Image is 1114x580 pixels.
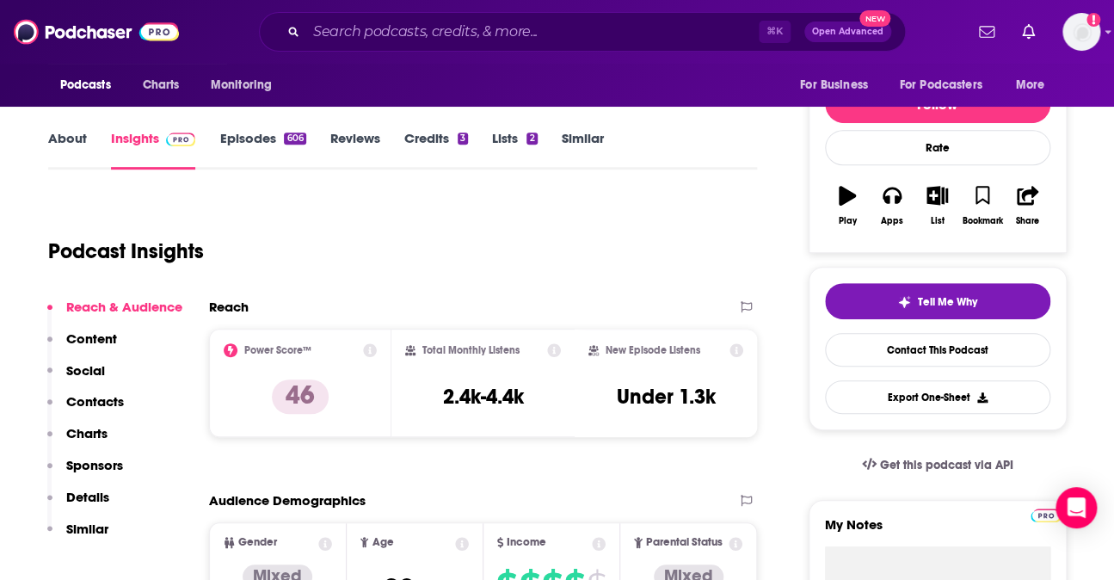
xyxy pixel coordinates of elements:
[211,73,272,97] span: Monitoring
[66,457,123,473] p: Sponsors
[47,362,105,394] button: Social
[825,516,1050,546] label: My Notes
[47,393,124,425] button: Contacts
[870,175,914,237] button: Apps
[14,15,179,48] img: Podchaser - Follow, Share and Rate Podcasts
[330,130,380,170] a: Reviews
[1062,13,1100,51] button: Show profile menu
[646,537,723,548] span: Parental Status
[914,175,959,237] button: List
[617,384,716,410] h3: Under 1.3k
[1015,17,1042,46] a: Show notifications dropdown
[422,344,520,356] h2: Total Monthly Listens
[788,69,889,102] button: open menu
[881,216,903,226] div: Apps
[800,73,868,97] span: For Business
[960,175,1005,237] button: Bookmark
[442,384,523,410] h3: 2.4k-4.4k
[1015,73,1044,97] span: More
[1062,13,1100,51] span: Logged in as aridings
[66,362,105,379] p: Social
[306,18,759,46] input: Search podcasts, credits, & more...
[962,216,1002,226] div: Bookmark
[259,12,906,52] div: Search podcasts, credits, & more...
[562,130,604,170] a: Similar
[238,537,277,548] span: Gender
[219,130,305,170] a: Episodes606
[48,238,204,264] h1: Podcast Insights
[848,444,1027,486] a: Get this podcast via API
[458,133,468,145] div: 3
[606,344,700,356] h2: New Episode Listens
[1056,487,1097,528] div: Open Intercom Messenger
[1062,13,1100,51] img: User Profile
[972,17,1001,46] a: Show notifications dropdown
[60,73,111,97] span: Podcasts
[404,130,468,170] a: Credits3
[48,130,87,170] a: About
[66,330,117,347] p: Content
[66,393,124,410] p: Contacts
[47,457,123,489] button: Sponsors
[47,489,109,521] button: Details
[66,521,108,537] p: Similar
[47,425,108,457] button: Charts
[804,22,891,42] button: Open AdvancedNew
[166,133,196,146] img: Podchaser Pro
[199,69,294,102] button: open menu
[825,175,870,237] button: Play
[47,330,117,362] button: Content
[526,133,537,145] div: 2
[1005,175,1049,237] button: Share
[1031,506,1061,522] a: Pro website
[838,216,856,226] div: Play
[879,458,1012,472] span: Get this podcast via API
[66,489,109,505] p: Details
[372,537,393,548] span: Age
[492,130,537,170] a: Lists2
[825,380,1050,414] button: Export One-Sheet
[272,379,329,414] p: 46
[1086,13,1100,27] svg: Add a profile image
[132,69,190,102] a: Charts
[889,69,1007,102] button: open menu
[111,130,196,170] a: InsightsPodchaser Pro
[825,283,1050,319] button: tell me why sparkleTell Me Why
[918,295,977,309] span: Tell Me Why
[900,73,982,97] span: For Podcasters
[825,333,1050,367] a: Contact This Podcast
[825,130,1050,165] div: Rate
[143,73,180,97] span: Charts
[1031,509,1061,522] img: Podchaser Pro
[48,69,133,102] button: open menu
[897,295,911,309] img: tell me why sparkle
[812,28,883,36] span: Open Advanced
[931,216,945,226] div: List
[47,299,182,330] button: Reach & Audience
[66,299,182,315] p: Reach & Audience
[759,21,791,43] span: ⌘ K
[507,537,546,548] span: Income
[209,492,366,509] h2: Audience Demographics
[284,133,305,145] div: 606
[47,521,108,552] button: Similar
[209,299,249,315] h2: Reach
[244,344,311,356] h2: Power Score™
[1016,216,1039,226] div: Share
[66,425,108,441] p: Charts
[859,10,890,27] span: New
[1003,69,1066,102] button: open menu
